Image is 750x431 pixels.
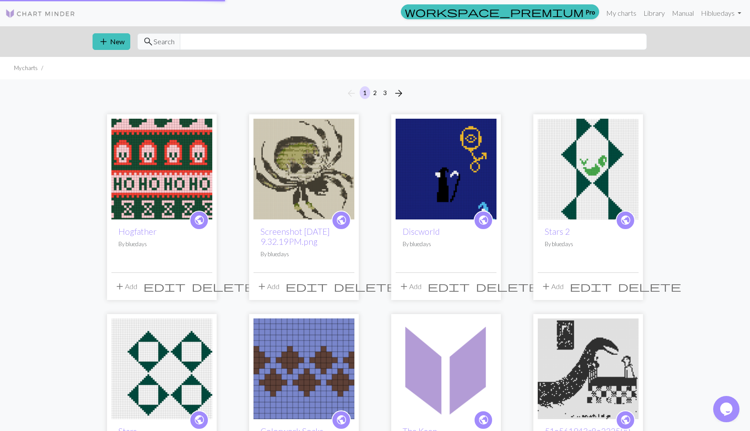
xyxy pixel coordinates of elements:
[396,318,496,419] img: The Keep
[189,410,209,430] a: public
[393,87,404,99] span: arrow_forward
[98,35,109,48] span: add
[668,4,697,22] a: Manual
[620,212,631,229] i: public
[111,318,212,419] img: Stars
[254,318,354,419] img: Colorwork Socks
[390,86,407,100] button: Next
[713,396,741,422] iframe: chat widget
[425,278,473,295] button: Edit
[616,410,635,430] a: public
[111,119,212,219] img: Hogfather
[118,226,157,237] a: Hogfather
[332,410,351,430] a: public
[476,280,539,293] span: delete
[154,36,175,47] span: Search
[541,280,551,293] span: add
[261,226,330,247] a: Screenshot [DATE] 9.32.19 PM.png
[478,411,489,429] i: public
[143,281,186,292] i: Edit
[370,86,380,99] button: 2
[538,164,639,172] a: Stars
[538,119,639,219] img: Stars
[286,280,328,293] span: edit
[257,280,267,293] span: add
[194,413,205,427] span: public
[282,278,331,295] button: Edit
[640,4,668,22] a: Library
[603,4,640,22] a: My charts
[697,4,745,22] a: Hibluedays
[478,413,489,427] span: public
[538,364,639,372] a: 51e561943c8e22259974a867ee3e6cfd.jpg
[254,278,282,295] button: Add
[118,240,205,248] p: By bluedays
[567,278,615,295] button: Edit
[336,411,347,429] i: public
[478,213,489,227] span: public
[380,86,390,99] button: 3
[620,413,631,427] span: public
[396,164,496,172] a: Discworld
[403,240,489,248] p: By bluedays
[111,278,140,295] button: Add
[618,280,681,293] span: delete
[194,411,205,429] i: public
[615,278,684,295] button: Delete
[538,278,567,295] button: Add
[194,212,205,229] i: public
[111,164,212,172] a: Hogfather
[189,278,258,295] button: Delete
[254,119,354,219] img: Screenshot 2025-09-12 at 9.32.19 PM.png
[538,318,639,419] img: 51e561943c8e22259974a867ee3e6cfd.jpg
[261,250,347,258] p: By bluedays
[396,278,425,295] button: Add
[140,278,189,295] button: Edit
[393,88,404,99] i: Next
[360,86,370,99] button: 1
[478,212,489,229] i: public
[545,226,570,237] a: Stars 2
[143,35,154,48] span: search
[405,6,584,18] span: workspace_premium
[336,413,347,427] span: public
[189,211,209,230] a: public
[93,33,130,50] button: New
[428,280,470,293] span: edit
[332,211,351,230] a: public
[343,86,407,100] nav: Page navigation
[396,364,496,372] a: The Keep
[286,281,328,292] i: Edit
[474,211,493,230] a: public
[336,213,347,227] span: public
[474,410,493,430] a: public
[396,119,496,219] img: Discworld
[334,280,397,293] span: delete
[143,280,186,293] span: edit
[545,240,632,248] p: By bluedays
[570,281,612,292] i: Edit
[194,213,205,227] span: public
[428,281,470,292] i: Edit
[399,280,409,293] span: add
[616,211,635,230] a: public
[5,8,75,19] img: Logo
[14,64,38,72] li: My charts
[192,280,255,293] span: delete
[403,226,440,237] a: Discworld
[570,280,612,293] span: edit
[620,213,631,227] span: public
[620,411,631,429] i: public
[473,278,542,295] button: Delete
[331,278,400,295] button: Delete
[401,4,599,19] a: Pro
[336,212,347,229] i: public
[111,364,212,372] a: Stars
[254,364,354,372] a: Colorwork Socks
[254,164,354,172] a: Screenshot 2025-09-12 at 9.32.19 PM.png
[114,280,125,293] span: add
